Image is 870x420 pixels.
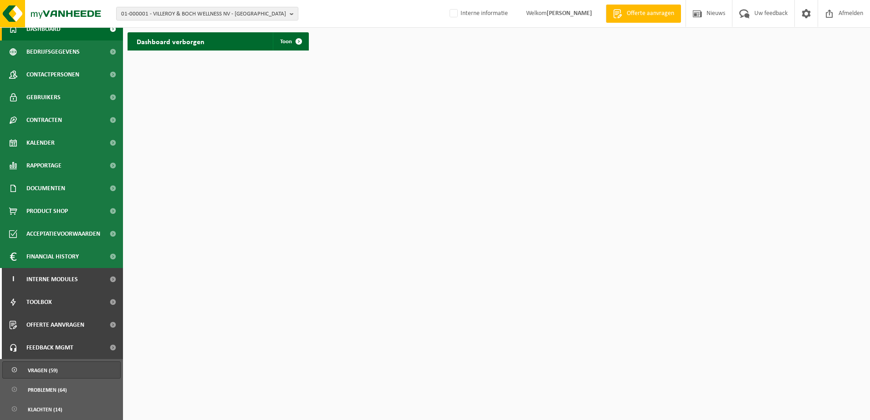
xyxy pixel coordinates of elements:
label: Interne informatie [448,7,508,20]
span: Toolbox [26,291,52,314]
strong: [PERSON_NAME] [547,10,592,17]
span: Klachten (14) [28,401,62,418]
span: Dashboard [26,18,61,40]
span: Vragen (59) [28,362,58,379]
button: 01-000001 - VILLEROY & BOCH WELLNESS NV - [GEOGRAPHIC_DATA] [116,7,298,20]
span: Feedback MGMT [26,336,73,359]
span: Gebruikers [26,86,61,109]
span: Contracten [26,109,62,132]
span: Problemen (64) [28,381,67,399]
h2: Dashboard verborgen [128,32,214,50]
span: Kalender [26,132,55,154]
span: Product Shop [26,200,68,223]
span: Offerte aanvragen [624,9,676,18]
span: 01-000001 - VILLEROY & BOCH WELLNESS NV - [GEOGRAPHIC_DATA] [121,7,286,21]
a: Klachten (14) [2,400,121,418]
span: Rapportage [26,154,61,177]
a: Vragen (59) [2,361,121,379]
span: Acceptatievoorwaarden [26,223,100,245]
a: Offerte aanvragen [606,5,681,23]
span: Contactpersonen [26,63,79,86]
a: Problemen (64) [2,381,121,398]
span: Interne modules [26,268,78,291]
span: Documenten [26,177,65,200]
span: Bedrijfsgegevens [26,40,80,63]
span: I [9,268,17,291]
span: Toon [280,39,292,45]
a: Toon [273,32,308,51]
span: Offerte aanvragen [26,314,84,336]
span: Financial History [26,245,79,268]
